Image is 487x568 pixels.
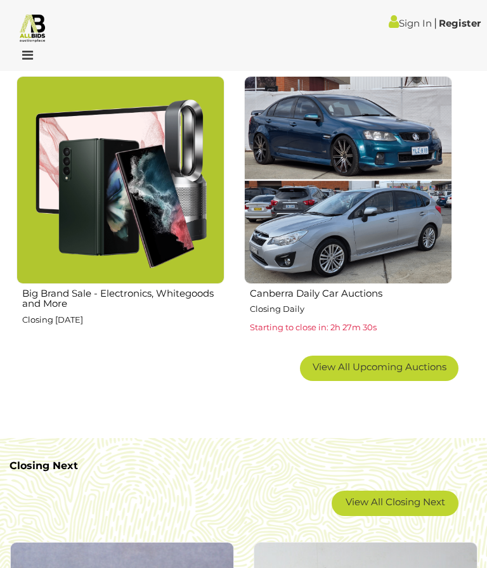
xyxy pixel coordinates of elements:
[300,356,458,381] a: View All Upcoming Auctions
[243,75,452,346] a: Canberra Daily Car Auctions Closing Daily Starting to close in: 2h 27m 30s
[250,285,452,299] h2: Canberra Daily Car Auctions
[389,17,432,29] a: Sign In
[16,76,224,284] img: Big Brand Sale - Electronics, Whitegoods and More
[244,76,452,284] img: Canberra Daily Car Auctions
[250,302,452,316] p: Closing Daily
[313,361,446,373] span: View All Upcoming Auctions
[16,75,224,346] a: Big Brand Sale - Electronics, Whitegoods and More Closing [DATE]
[22,313,224,327] p: Closing [DATE]
[439,17,481,29] a: Register
[18,13,48,42] img: Allbids.com.au
[250,322,377,332] span: Starting to close in: 2h 27m 30s
[434,16,437,30] span: |
[332,491,458,516] a: View All Closing Next
[22,285,224,309] h2: Big Brand Sale - Electronics, Whitegoods and More
[10,460,78,472] b: Closing Next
